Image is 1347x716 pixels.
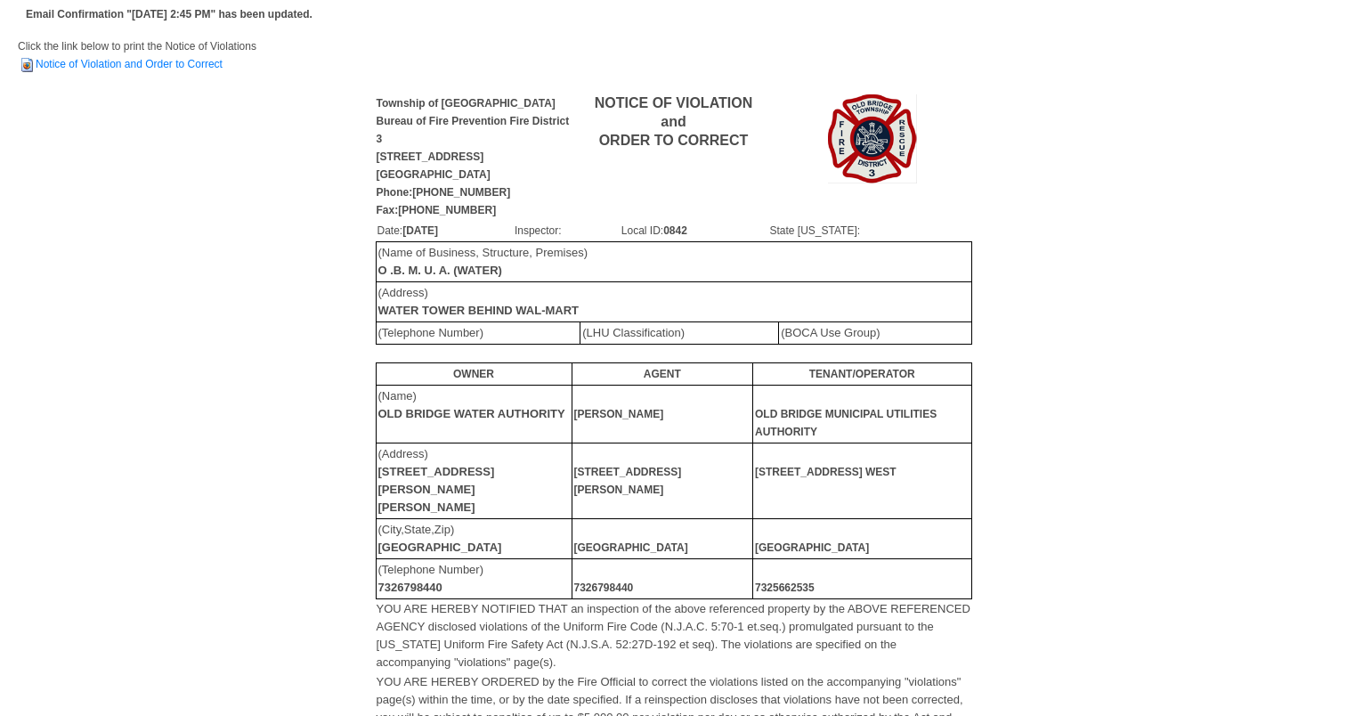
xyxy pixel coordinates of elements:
[18,40,256,70] span: Click the link below to print the Notice of Violations
[378,465,495,514] b: [STREET_ADDRESS][PERSON_NAME] [PERSON_NAME]
[574,582,634,594] b: 7326798440
[18,58,223,70] a: Notice of Violation and Order to Correct
[755,466,897,478] b: [STREET_ADDRESS] WEST
[378,523,502,554] font: (City,State,Zip)
[377,97,570,216] b: Township of [GEOGRAPHIC_DATA] Bureau of Fire Prevention Fire District 3 [STREET_ADDRESS] [GEOGRAP...
[378,286,580,317] font: (Address)
[18,56,36,74] img: HTML Document
[582,326,685,339] font: (LHU Classification)
[378,264,502,277] b: O .B. M. U. A. (WATER)
[755,408,937,438] b: OLD BRIDGE MUNICIPAL UTILITIES AUTHORITY
[621,221,769,240] td: Local ID:
[377,602,970,669] font: YOU ARE HEREBY NOTIFIED THAT an inspection of the above referenced property by the ABOVE REFERENC...
[453,368,494,380] b: OWNER
[514,221,621,240] td: Inspector:
[663,224,687,237] b: 0842
[828,94,917,183] img: Image
[378,326,484,339] font: (Telephone Number)
[574,408,664,420] b: [PERSON_NAME]
[402,224,438,237] b: [DATE]
[378,447,495,514] font: (Address)
[378,581,442,594] b: 7326798440
[378,246,588,277] font: (Name of Business, Structure, Premises)
[768,221,970,240] td: State [US_STATE]:
[378,407,565,420] b: OLD BRIDGE WATER AUTHORITY
[781,326,880,339] font: (BOCA Use Group)
[644,368,681,380] b: AGENT
[23,3,315,26] td: Email Confirmation "[DATE] 2:45 PM" has been updated.
[755,582,815,594] b: 7325662535
[755,541,869,554] b: [GEOGRAPHIC_DATA]
[378,563,484,594] font: (Telephone Number)
[809,368,915,380] b: TENANT/OPERATOR
[377,221,514,240] td: Date:
[595,95,752,148] b: NOTICE OF VIOLATION and ORDER TO CORRECT
[574,466,682,496] b: [STREET_ADDRESS][PERSON_NAME]
[378,541,502,554] b: [GEOGRAPHIC_DATA]
[378,389,565,420] font: (Name)
[378,304,580,317] b: WATER TOWER BEHIND WAL-MART
[574,541,688,554] b: [GEOGRAPHIC_DATA]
